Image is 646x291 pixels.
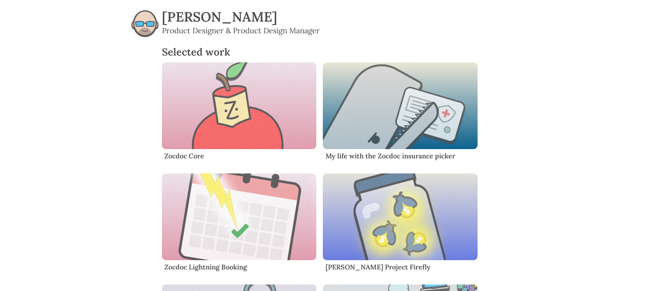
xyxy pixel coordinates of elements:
img: Zocdoc Core hero [162,62,316,149]
div: Product Designer & Product Design Manager [162,24,484,38]
img: Zocdoc Lightning Booking hero [162,173,316,260]
a: My life with the Zocdoc insurance picker [323,62,477,167]
img: My life with the Zocdoc insurance picker hero [323,62,477,149]
h2: Selected work [162,46,484,58]
h4: [PERSON_NAME] Project Firefly [326,263,475,271]
a: Zocdoc Lightning Booking [162,173,316,278]
a: [PERSON_NAME] Project Firefly [323,173,477,278]
a: [PERSON_NAME] Product Designer & Product Design Manager [162,10,484,38]
a: Zocdoc Core [162,62,316,167]
img: OnDeck Project Firefly hero [323,173,477,260]
img: Tim Dosé logo [131,10,158,37]
h4: Zocdoc Core [164,152,314,160]
h4: My life with the Zocdoc insurance picker [326,152,475,160]
h1: [PERSON_NAME] [162,10,484,24]
h4: Zocdoc Lightning Booking [164,263,314,271]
